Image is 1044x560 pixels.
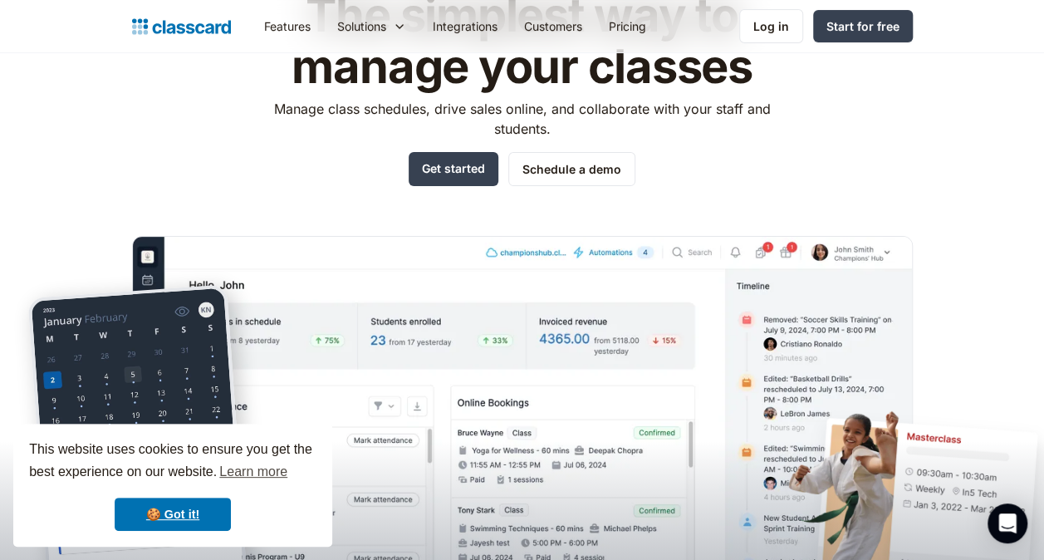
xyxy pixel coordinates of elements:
a: Get started [409,152,498,186]
div: Solutions [324,7,419,45]
a: home [132,15,231,38]
p: Manage class schedules, drive sales online, and collaborate with your staff and students. [258,99,786,139]
div: Solutions [337,17,386,35]
a: Schedule a demo [508,152,635,186]
a: Customers [511,7,596,45]
a: Features [251,7,324,45]
div: Open Intercom Messenger [988,504,1027,543]
a: Pricing [596,7,659,45]
div: Start for free [826,17,899,35]
div: cookieconsent [13,424,332,547]
a: learn more about cookies [217,459,290,484]
span: This website uses cookies to ensure you get the best experience on our website. [29,440,316,484]
div: Log in [753,17,789,35]
a: Start for free [813,10,913,42]
a: Log in [739,9,803,43]
a: Integrations [419,7,511,45]
a: dismiss cookie message [115,498,231,531]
